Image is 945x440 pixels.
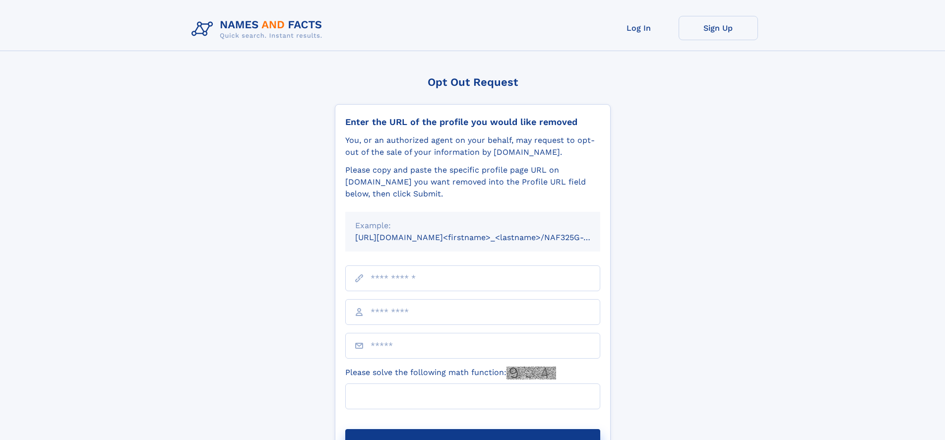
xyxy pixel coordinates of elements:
[599,16,679,40] a: Log In
[335,76,611,88] div: Opt Out Request
[355,220,590,232] div: Example:
[345,134,600,158] div: You, or an authorized agent on your behalf, may request to opt-out of the sale of your informatio...
[188,16,330,43] img: Logo Names and Facts
[345,164,600,200] div: Please copy and paste the specific profile page URL on [DOMAIN_NAME] you want removed into the Pr...
[345,117,600,127] div: Enter the URL of the profile you would like removed
[345,367,556,379] label: Please solve the following math function:
[355,233,619,242] small: [URL][DOMAIN_NAME]<firstname>_<lastname>/NAF325G-xxxxxxxx
[679,16,758,40] a: Sign Up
